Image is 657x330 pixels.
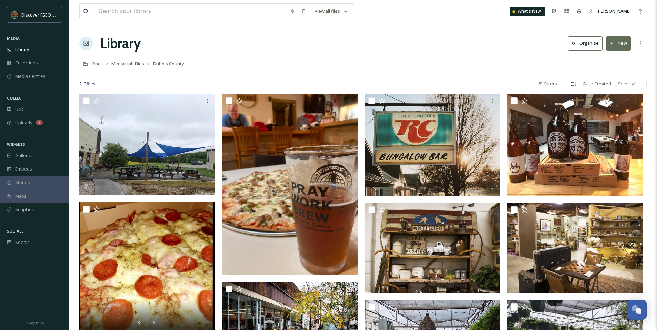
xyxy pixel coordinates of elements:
img: Ferdinand-Antique-Emporium (15).jpg [507,203,643,293]
span: WIDGETS [7,142,25,147]
span: Uploads [15,120,32,126]
span: Select all [618,81,636,87]
span: Collections [15,60,38,66]
span: Root [92,61,102,67]
a: What's New [510,7,545,16]
div: Date Created [580,77,615,91]
span: Media Hub Files [111,61,144,67]
span: Privacy Policy [24,321,44,325]
div: 1 [36,120,43,125]
img: SIN-logo.svg [11,11,18,18]
span: [PERSON_NAME] [597,8,631,14]
span: Dubois County [153,61,184,67]
span: Maps [15,193,27,199]
span: Galleries [15,152,34,159]
span: Discover [GEOGRAPHIC_DATA][US_STATE] [21,11,108,18]
button: New [606,36,631,50]
a: Media Hub Files [111,60,144,68]
img: st. benedicts brew works.jpg [222,94,358,275]
span: SOCIALS [7,228,24,234]
a: View all files [311,4,351,18]
span: Library [15,46,29,53]
div: Filters [535,77,560,91]
button: Organise [568,36,603,50]
span: MEDIA [7,35,20,41]
span: Stories [15,179,30,186]
span: Embeds [15,166,32,172]
input: Search your library [96,4,286,19]
span: COLLECT [7,95,24,101]
a: Dubois County [153,60,184,68]
a: Library [100,33,141,54]
img: bungalow.jpg [365,94,501,196]
span: SnapLink [15,206,34,213]
button: Open Chat [627,300,647,320]
span: 213 file s [79,81,96,87]
a: Root [92,60,102,68]
img: Ferdinand-Antique-Emporium (11).jpg [365,203,501,293]
img: st benedicts brewery.jpg [507,94,643,196]
span: Socials [15,239,30,246]
span: UGC [15,106,24,113]
img: st benedicts brew works Outside Dining.png [79,94,215,195]
a: [PERSON_NAME] [585,4,634,18]
a: Privacy Policy [24,318,44,327]
span: Media Centres [15,73,46,80]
